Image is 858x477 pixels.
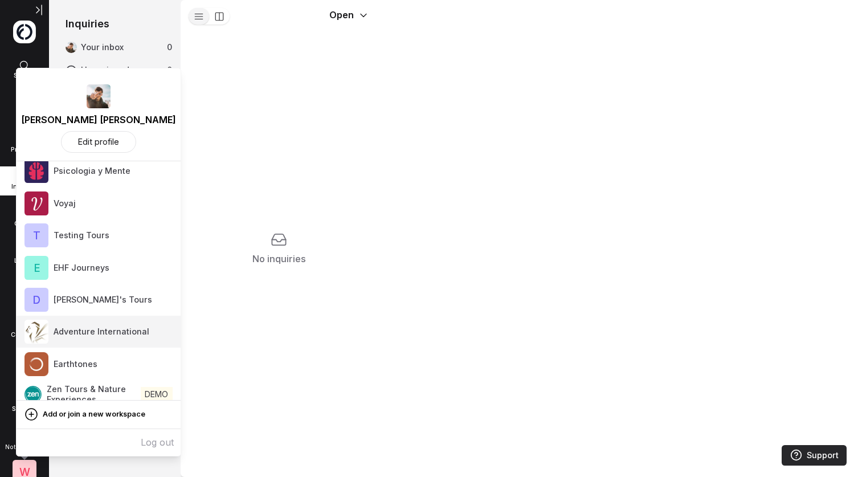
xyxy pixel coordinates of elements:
[141,387,172,401] span: DEMO
[66,17,109,31] h3: Inquiries
[87,84,111,108] img: vo7femtTIZhVSqZA-Mmdb
[782,445,847,466] a: Support
[61,131,136,153] a: Edit profile
[17,400,181,429] a: Add or join a new workspace
[17,429,181,456] a: Log out
[17,380,181,409] a: Zen Tours & Nature ExperiencesDEMO
[252,252,306,266] p: No inquiries
[17,155,181,187] a: Psicologia y Mente
[54,198,76,209] span: Voyaj
[17,187,181,219] a: Voyaj
[807,449,839,462] span: Support
[5,443,44,451] span: Notifications
[17,284,181,316] a: D[PERSON_NAME]'s Tours
[24,191,48,215] img: Xzv4hwmvmgC3bqepWm1w6
[17,219,181,251] a: TTesting Tours
[24,320,48,344] img: BZnjc_UqdBjU-gh7a5rBC
[66,42,77,53] img: vo7femtTIZhVSqZA-Mmdb
[17,251,181,283] a: EEHF Journeys
[43,411,145,418] span: Add or join a new workspace
[54,230,109,240] span: Testing Tours
[24,159,48,183] img: 614d24dd-2c3d-4378-98c1-7eb9786691e0
[54,295,152,305] span: [PERSON_NAME]'s Tours
[47,384,141,405] span: Zen Tours & Nature Experiences
[24,386,42,403] img: xA4APGHvKoglqQvc47yGZ
[24,352,48,376] img: 1P52Ft45yZOYM1DD7DHcF
[17,348,181,380] a: Earthtones
[54,166,130,176] span: Psicologia y Mente
[66,41,172,54] a: Your inbox0
[54,359,97,369] span: Earthtones
[329,8,354,22] span: Open
[141,435,174,450] span: Log out
[17,316,181,348] a: Adventure International
[81,41,163,54] span: Your inbox
[54,327,149,337] span: Adventure International
[167,41,172,54] span: 0
[54,263,109,273] span: EHF Journeys
[21,113,176,127] span: [PERSON_NAME] [PERSON_NAME]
